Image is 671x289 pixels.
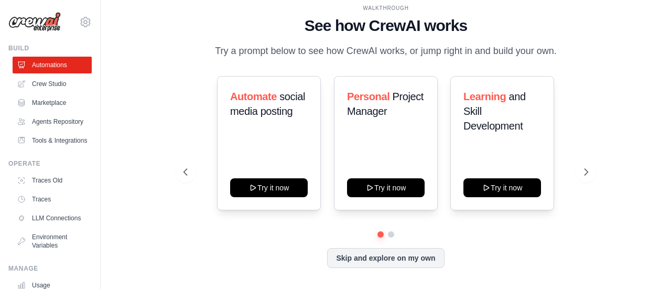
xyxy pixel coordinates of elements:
[8,264,92,273] div: Manage
[13,76,92,92] a: Crew Studio
[347,91,424,117] span: Project Manager
[463,178,541,197] button: Try it now
[13,210,92,227] a: LLM Connections
[8,44,92,52] div: Build
[8,159,92,168] div: Operate
[230,91,305,117] span: social media posting
[347,91,389,102] span: Personal
[230,91,277,102] span: Automate
[13,113,92,130] a: Agents Repository
[347,178,425,197] button: Try it now
[13,57,92,73] a: Automations
[230,178,308,197] button: Try it now
[183,4,588,12] div: WALKTHROUGH
[327,248,444,268] button: Skip and explore on my own
[13,132,92,149] a: Tools & Integrations
[183,16,588,35] h1: See how CrewAI works
[463,91,526,132] span: and Skill Development
[463,91,506,102] span: Learning
[13,172,92,189] a: Traces Old
[13,94,92,111] a: Marketplace
[8,12,61,32] img: Logo
[210,44,562,59] p: Try a prompt below to see how CrewAI works, or jump right in and build your own.
[13,229,92,254] a: Environment Variables
[13,191,92,208] a: Traces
